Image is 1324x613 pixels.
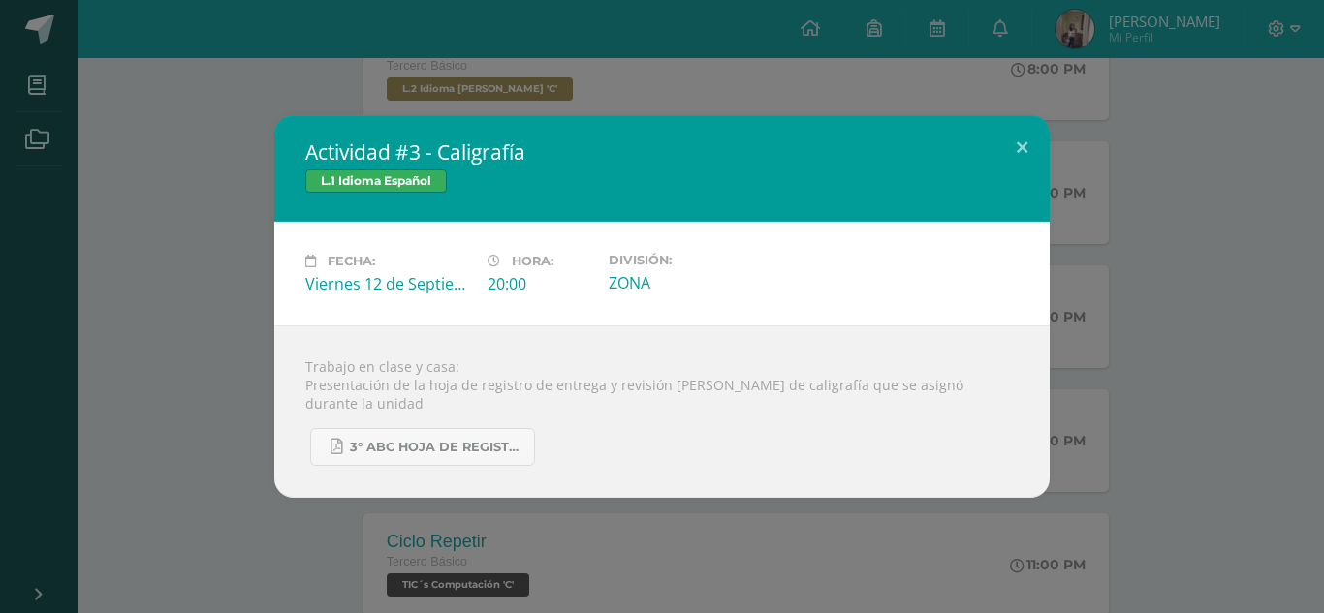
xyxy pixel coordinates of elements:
h2: Actividad #3 - Caligrafía [305,138,1019,166]
div: Trabajo en clase y casa: Presentación de la hoja de registro de entrega y revisión [PERSON_NAME] ... [274,325,1050,498]
span: Hora: [512,254,553,268]
span: Fecha: [328,254,375,268]
button: Close (Esc) [994,115,1050,181]
div: Viernes 12 de Septiembre [305,273,472,294]
div: ZONA [609,272,775,293]
span: L.1 Idioma Español [305,169,447,193]
label: División: [609,253,775,267]
div: 20:00 [488,273,593,294]
a: 3° ABC HOJA DE REGISTRO - UNIDAD FINAL.pdf [310,428,535,466]
span: 3° ABC HOJA DE REGISTRO - UNIDAD FINAL.pdf [350,440,524,455]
